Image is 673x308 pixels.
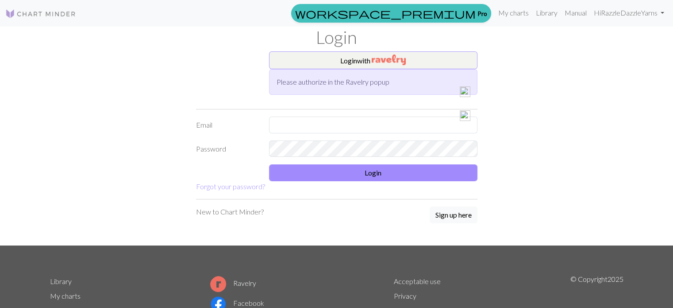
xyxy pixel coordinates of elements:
[394,277,441,285] a: Acceptable use
[460,110,470,121] img: npw-badge-icon-locked.svg
[5,8,76,19] img: Logo
[394,292,416,300] a: Privacy
[45,27,629,48] h1: Login
[196,182,265,191] a: Forgot your password?
[269,51,477,69] button: Loginwith
[590,4,668,22] a: HiRazzleDazzleYarns
[430,207,477,224] a: Sign up here
[210,279,256,287] a: Ravelry
[191,140,264,157] label: Password
[50,292,81,300] a: My charts
[210,299,264,307] a: Facebook
[532,4,561,22] a: Library
[196,207,264,217] p: New to Chart Minder?
[269,164,477,181] button: Login
[291,4,491,23] a: Pro
[495,4,532,22] a: My charts
[269,69,477,95] div: Please authorize in the Ravelry popup
[191,117,264,133] label: Email
[561,4,590,22] a: Manual
[50,277,72,285] a: Library
[460,86,470,97] img: npw-badge-icon-locked.svg
[430,207,477,223] button: Sign up here
[295,7,476,19] span: workspace_premium
[210,276,226,292] img: Ravelry logo
[372,55,406,65] img: Ravelry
